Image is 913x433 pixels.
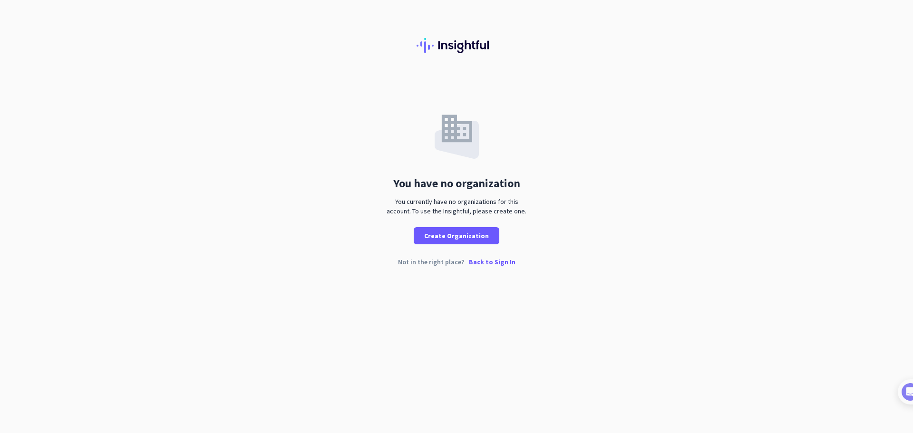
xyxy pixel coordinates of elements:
p: Back to Sign In [469,259,515,265]
button: Create Organization [414,227,499,244]
div: You currently have no organizations for this account. To use the Insightful, please create one. [383,197,530,216]
div: You have no organization [393,178,520,189]
span: Create Organization [424,231,489,241]
img: Insightful [417,38,496,53]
